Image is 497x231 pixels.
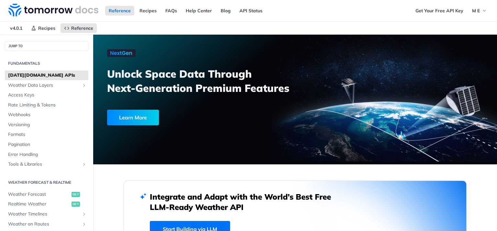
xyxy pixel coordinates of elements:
[217,6,234,16] a: Blog
[71,25,93,31] span: Reference
[5,180,88,185] h2: Weather Forecast & realtime
[8,161,80,168] span: Tools & Libraries
[136,6,160,16] a: Recipes
[8,221,80,227] span: Weather on Routes
[5,150,88,159] a: Error Handling
[5,90,88,100] a: Access Keys
[107,49,136,57] img: NextGen
[105,6,134,16] a: Reference
[8,92,87,98] span: Access Keys
[82,222,87,227] button: Show subpages for Weather on Routes
[5,130,88,139] a: Formats
[5,199,88,209] a: Realtime Weatherget
[8,102,87,108] span: Rate Limiting & Tokens
[82,212,87,217] button: Show subpages for Weather Timelines
[5,71,88,80] a: [DATE][DOMAIN_NAME] APIs
[5,60,88,66] h2: Fundamentals
[8,201,70,207] span: Realtime Weather
[72,192,80,197] span: get
[8,72,87,79] span: [DATE][DOMAIN_NAME] APIs
[72,202,80,207] span: get
[150,192,341,212] h2: Integrate and Adapt with the World’s Best Free LLM-Ready Weather API
[8,141,87,148] span: Pagination
[8,151,87,158] span: Error Handling
[5,190,88,199] a: Weather Forecastget
[5,100,88,110] a: Rate Limiting & Tokens
[5,81,88,90] a: Weather Data LayersShow subpages for Weather Data Layers
[412,6,467,16] a: Get Your Free API Key
[6,23,26,33] span: v4.0.1
[236,6,266,16] a: API Status
[5,209,88,219] a: Weather TimelinesShow subpages for Weather Timelines
[38,25,55,31] span: Recipes
[107,67,302,95] h3: Unlock Space Data Through Next-Generation Premium Features
[5,120,88,130] a: Versioning
[82,83,87,88] button: Show subpages for Weather Data Layers
[82,162,87,167] button: Show subpages for Tools & Libraries
[8,4,98,16] img: Tomorrow.io Weather API Docs
[8,112,87,118] span: Webhooks
[8,131,87,138] span: Formats
[182,6,215,16] a: Help Center
[469,6,491,16] button: M E
[107,110,159,125] div: Learn More
[8,122,87,128] span: Versioning
[472,8,480,14] span: M E
[5,41,88,51] button: JUMP TO
[5,219,88,229] a: Weather on RoutesShow subpages for Weather on Routes
[5,110,88,120] a: Webhooks
[5,159,88,169] a: Tools & LibrariesShow subpages for Tools & Libraries
[61,23,97,33] a: Reference
[8,82,80,89] span: Weather Data Layers
[5,140,88,149] a: Pagination
[107,110,263,125] a: Learn More
[28,23,59,33] a: Recipes
[162,6,181,16] a: FAQs
[8,211,80,217] span: Weather Timelines
[8,191,70,198] span: Weather Forecast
